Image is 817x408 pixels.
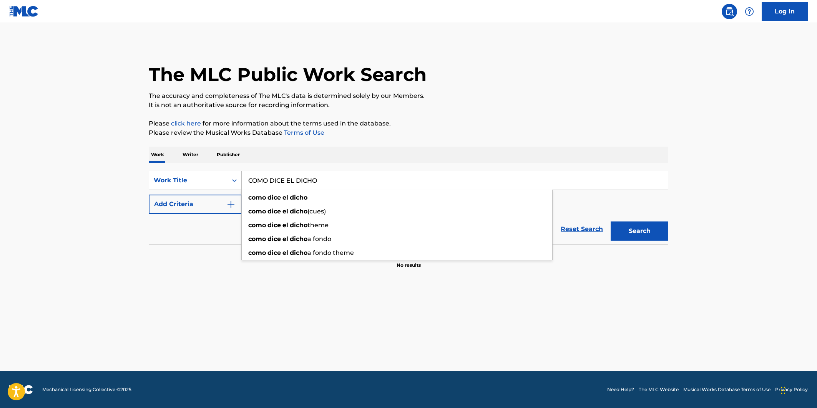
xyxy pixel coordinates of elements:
span: (cues) [307,208,326,215]
img: MLC Logo [9,6,39,17]
a: Public Search [722,4,737,19]
button: Add Criteria [149,195,242,214]
strong: el [282,194,288,201]
a: Need Help? [607,386,634,393]
a: click here [171,120,201,127]
div: Work Title [154,176,223,185]
p: No results [397,253,421,269]
img: help [745,7,754,16]
a: Musical Works Database Terms of Use [683,386,771,393]
strong: el [282,221,288,229]
strong: dice [267,221,281,229]
img: search [725,7,734,16]
strong: como [248,249,266,256]
form: Search Form [149,171,668,244]
span: a fondo [307,235,331,243]
span: Mechanical Licensing Collective © 2025 [42,386,131,393]
strong: dicho [290,194,307,201]
img: 9d2ae6d4665cec9f34b9.svg [226,200,236,209]
a: The MLC Website [639,386,679,393]
strong: el [282,208,288,215]
strong: dicho [290,208,307,215]
strong: dice [267,208,281,215]
a: Privacy Policy [775,386,808,393]
span: theme [307,221,329,229]
strong: como [248,221,266,229]
strong: el [282,249,288,256]
strong: como [248,194,266,201]
a: Reset Search [557,221,607,238]
strong: el [282,235,288,243]
img: logo [9,385,33,394]
p: Work [149,147,166,163]
p: It is not an authoritative source for recording information. [149,101,668,110]
strong: dicho [290,235,307,243]
button: Search [611,221,668,241]
iframe: Chat Widget [779,371,817,408]
p: Please review the Musical Works Database [149,128,668,137]
a: Terms of Use [282,129,324,136]
strong: dice [267,249,281,256]
strong: dicho [290,249,307,256]
strong: dice [267,235,281,243]
p: Please for more information about the terms used in the database. [149,119,668,128]
h1: The MLC Public Work Search [149,63,427,86]
strong: como [248,208,266,215]
strong: como [248,235,266,243]
div: Help [742,4,757,19]
p: The accuracy and completeness of The MLC's data is determined solely by our Members. [149,91,668,101]
a: Log In [762,2,808,21]
strong: dice [267,194,281,201]
span: a fondo theme [307,249,354,256]
div: Drag [781,379,785,402]
p: Writer [180,147,201,163]
strong: dicho [290,221,307,229]
p: Publisher [214,147,242,163]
